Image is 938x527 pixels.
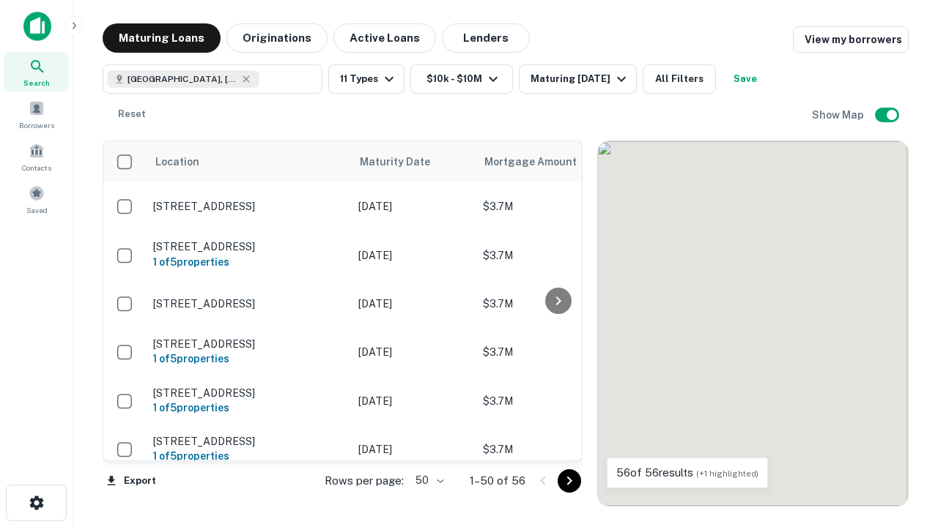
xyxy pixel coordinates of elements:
p: $3.7M [483,296,629,312]
p: [DATE] [358,393,468,409]
p: [DATE] [358,247,468,263]
p: $3.7M [483,441,629,457]
div: Maturing [DATE] [531,70,630,88]
p: [DATE] [358,296,468,312]
a: View my borrowers [793,26,909,53]
button: Active Loans [333,23,436,53]
div: 0 0 [598,141,908,506]
h6: Show Map [812,107,866,123]
span: Mortgage Amount [484,153,596,171]
span: Search [23,77,50,89]
h6: 1 of 5 properties [153,254,344,270]
span: Maturity Date [360,153,449,171]
p: $3.7M [483,247,629,263]
img: capitalize-icon.png [23,12,51,41]
p: 56 of 56 results [616,464,758,482]
p: [STREET_ADDRESS] [153,337,344,351]
a: Borrowers [4,94,69,134]
p: $3.7M [483,344,629,360]
span: Contacts [22,162,51,173]
h6: 1 of 5 properties [153,448,344,464]
div: 50 [410,470,446,491]
th: Mortgage Amount [476,141,637,182]
button: Maturing [DATE] [519,64,637,94]
a: Contacts [4,137,69,176]
button: Maturing Loans [103,23,221,53]
p: [DATE] [358,198,468,214]
button: Lenders [442,23,530,53]
p: $3.7M [483,393,629,409]
p: [DATE] [358,441,468,457]
p: Rows per page: [325,472,404,490]
button: Save your search to get updates of matches that match your search criteria. [722,64,769,94]
button: Export [103,470,160,492]
span: Borrowers [19,119,54,131]
button: Go to next page [558,469,581,493]
button: Reset [108,100,155,129]
button: All Filters [643,64,716,94]
p: [STREET_ADDRESS] [153,200,344,213]
iframe: Chat Widget [865,363,938,433]
h6: 1 of 5 properties [153,400,344,416]
th: Maturity Date [351,141,476,182]
p: [STREET_ADDRESS] [153,240,344,253]
button: 11 Types [328,64,405,94]
span: Location [155,153,199,171]
span: (+1 highlighted) [696,469,758,478]
p: $3.7M [483,198,629,214]
a: Search [4,52,69,91]
h6: 1 of 5 properties [153,351,344,367]
p: [STREET_ADDRESS] [153,297,344,310]
th: Location [146,141,351,182]
p: [STREET_ADDRESS] [153,435,344,448]
button: Originations [226,23,328,53]
button: $10k - $10M [410,64,513,94]
p: [DATE] [358,344,468,360]
span: [GEOGRAPHIC_DATA], [GEOGRAPHIC_DATA] [128,72,237,86]
p: [STREET_ADDRESS] [153,386,344,400]
span: Saved [26,204,48,216]
a: Saved [4,179,69,219]
p: 1–50 of 56 [470,472,525,490]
